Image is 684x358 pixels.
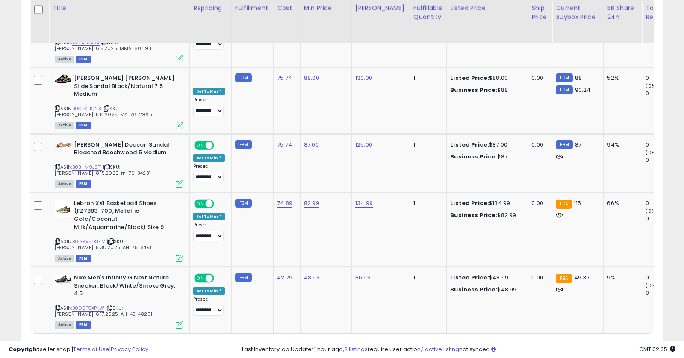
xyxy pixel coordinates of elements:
[195,141,206,149] span: ON
[9,346,148,354] div: seller snap | |
[55,180,74,188] span: All listings currently available for purchase on Amazon
[344,345,368,353] a: 2 listings
[74,74,178,100] b: [PERSON_NAME] [PERSON_NAME] Slide Sandal Black/Natural 7.5 Medium
[55,321,74,329] span: All listings currently available for purchase on Amazon
[72,164,102,171] a: B0BHM9J2P1
[450,273,489,282] b: Listed Price:
[646,156,680,164] div: 0
[607,3,638,21] div: BB Share 24h.
[531,200,545,207] div: 0.00
[55,56,74,63] span: All listings currently available for purchase on Amazon
[450,211,521,219] div: $82.99
[193,222,225,241] div: Preset:
[413,200,440,207] div: 1
[53,3,186,12] div: Title
[235,73,252,82] small: FBM
[355,273,371,282] a: 86.99
[646,282,657,289] small: (0%)
[72,105,101,112] a: B0CKS1JQNS
[607,274,635,282] div: 9%
[55,8,183,62] div: ASIN:
[9,345,40,353] strong: Copyright
[72,305,104,312] a: B0D9P9XPKW
[193,296,225,316] div: Preset:
[304,3,348,12] div: Min Price
[450,86,521,94] div: $88
[646,274,680,282] div: 0
[55,74,72,84] img: 41dzcUzpdwL._SL40_.jpg
[556,73,572,82] small: FBM
[304,199,319,208] a: 82.99
[531,141,545,149] div: 0.00
[531,3,548,21] div: Ship Price
[607,200,635,207] div: 66%
[193,287,225,295] div: Set To Min *
[55,122,74,129] span: All listings currently available for purchase on Amazon
[531,74,545,82] div: 0.00
[193,3,228,12] div: Repricing
[55,305,152,317] span: | SKU: [PERSON_NAME]-6.17.2025-AH-43-48291
[277,199,292,208] a: 74.89
[304,273,320,282] a: 48.99
[646,82,657,89] small: (0%)
[450,153,497,161] b: Business Price:
[193,164,225,183] div: Preset:
[55,142,72,148] img: 3141LtfCgEL._SL40_.jpg
[73,345,109,353] a: Terms of Use
[193,154,225,162] div: Set To Min *
[55,74,183,128] div: ASIN:
[55,200,72,217] img: 31kwe-5wfrL._SL40_.jpg
[235,140,252,149] small: FBM
[556,140,572,149] small: FBM
[55,200,183,261] div: ASIN:
[111,345,148,353] a: Privacy Policy
[355,74,372,82] a: 130.00
[450,274,521,282] div: $48.99
[450,153,521,161] div: $87
[277,141,292,149] a: 75.74
[450,200,521,207] div: $134.99
[574,199,581,207] span: 115
[213,141,227,149] span: OFF
[242,346,675,354] div: Last InventoryLab Update: 1 hour ago, require user action, not synced.
[76,321,91,329] span: FBM
[76,255,91,262] span: FBM
[55,255,74,262] span: All listings currently available for purchase on Amazon
[413,141,440,149] div: 1
[355,141,372,149] a: 125.00
[235,199,252,208] small: FBM
[450,86,497,94] b: Business Price:
[450,285,497,293] b: Business Price:
[193,213,225,220] div: Set To Min *
[575,74,582,82] span: 88
[55,274,183,328] div: ASIN:
[213,275,227,282] span: OFF
[76,122,91,129] span: FBM
[556,85,572,94] small: FBM
[193,97,225,116] div: Preset:
[556,274,572,283] small: FBA
[277,273,292,282] a: 42.79
[72,238,106,245] a: B0D9V5DGKM
[195,200,206,207] span: ON
[639,345,675,353] span: 2025-10-11 02:35 GMT
[213,200,227,207] span: OFF
[74,141,178,159] b: [PERSON_NAME] Deacon Sandal Bleached Beechwood 5 Medium
[193,88,225,95] div: Set To Min *
[646,200,680,207] div: 0
[607,74,635,82] div: 52%
[55,141,183,187] div: ASIN:
[277,74,292,82] a: 75.74
[575,86,591,94] span: 90.24
[413,3,443,21] div: Fulfillable Quantity
[55,164,150,176] span: | SKU: [PERSON_NAME]-8.15.2025-rn-76-34231
[646,141,680,149] div: 0
[355,199,373,208] a: 134.99
[646,149,657,156] small: (0%)
[575,141,581,149] span: 87
[355,3,406,12] div: [PERSON_NAME]
[574,273,590,282] span: 49.39
[55,238,153,251] span: | SKU: [PERSON_NAME]-5.30.2025-AH-75-84911
[646,215,680,223] div: 0
[74,200,178,233] b: Lebron XXI Basketball Shoes (FZ7883-700, Metallic Gold/Coconut Milk/Aquamarine/Black) Size 9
